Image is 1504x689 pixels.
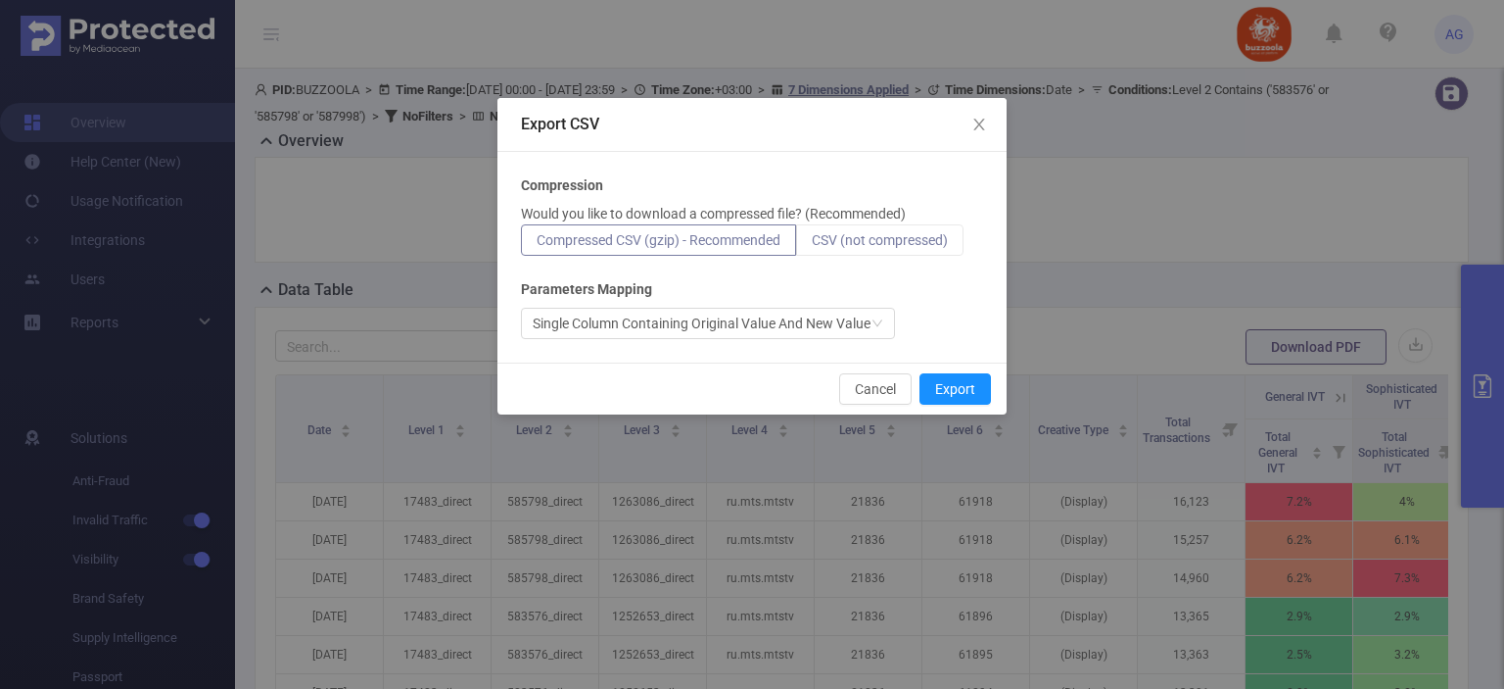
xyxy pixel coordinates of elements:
button: Export [919,373,991,405]
b: Compression [521,175,603,196]
i: icon: down [871,318,883,331]
span: CSV (not compressed) [812,232,948,248]
span: Compressed CSV (gzip) - Recommended [537,232,780,248]
i: icon: close [971,117,987,132]
b: Parameters Mapping [521,279,652,300]
button: Close [952,98,1007,153]
div: Single Column Containing Original Value And New Value [533,309,870,338]
button: Cancel [839,373,912,405]
div: Export CSV [521,114,983,135]
p: Would you like to download a compressed file? (Recommended) [521,204,906,224]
